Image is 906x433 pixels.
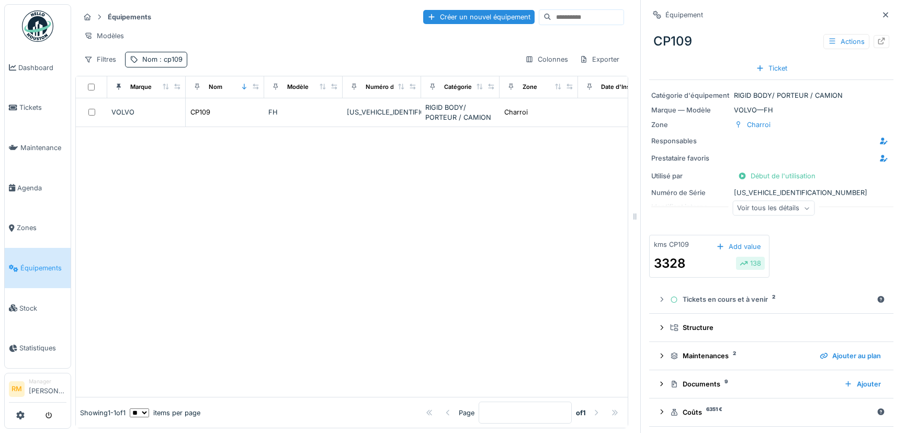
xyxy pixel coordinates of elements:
[19,303,66,313] span: Stock
[752,61,791,75] div: Ticket
[601,83,652,92] div: Date d'Installation
[423,10,535,24] div: Créer un nouvel équipement
[651,171,730,181] div: Utilisé par
[523,83,537,92] div: Zone
[19,343,66,353] span: Statistiques
[5,208,71,248] a: Zones
[5,248,71,288] a: Équipements
[670,379,836,389] div: Documents
[653,318,889,337] summary: Structure
[29,378,66,385] div: Manager
[653,290,889,310] summary: Tickets en cours et à venir2
[459,408,474,418] div: Page
[653,403,889,422] summary: Coûts6351 €
[651,188,891,198] div: [US_VEHICLE_IDENTIFICATION_NUMBER]
[653,374,889,394] summary: Documents9Ajouter
[651,105,891,115] div: VOLVO — FH
[670,407,873,417] div: Coûts
[651,136,730,146] div: Responsables
[747,120,771,130] div: Charroi
[5,88,71,128] a: Tickets
[734,169,820,183] div: Début de l'utilisation
[9,381,25,397] li: RM
[670,323,881,333] div: Structure
[5,328,71,369] a: Statistiques
[816,349,885,363] div: Ajouter au plan
[111,107,181,117] div: VOLVO
[190,107,210,117] div: CP109
[651,90,891,100] div: RIGID BODY/ PORTEUR / CAMION
[17,183,66,193] span: Agenda
[840,377,885,391] div: Ajouter
[80,28,129,43] div: Modèles
[17,223,66,233] span: Zones
[347,107,417,117] div: [US_VEHICLE_IDENTIFICATION_NUMBER]
[651,153,730,163] div: Prestataire favoris
[576,408,586,418] strong: of 1
[5,168,71,208] a: Agenda
[22,10,53,42] img: Badge_color-CXgf-gQk.svg
[5,128,71,168] a: Maintenance
[20,263,66,273] span: Équipements
[654,240,689,249] div: kms CP109
[130,83,152,92] div: Marque
[425,102,495,122] div: RIGID BODY/ PORTEUR / CAMION
[130,408,200,418] div: items per page
[653,346,889,366] summary: Maintenances2Ajouter au plan
[5,288,71,328] a: Stock
[670,351,811,361] div: Maintenances
[575,52,624,67] div: Exporter
[732,201,814,216] div: Voir tous les détails
[651,188,730,198] div: Numéro de Série
[712,240,765,254] div: Add value
[268,107,338,117] div: FH
[649,28,893,55] div: CP109
[651,90,730,100] div: Catégorie d'équipement
[20,143,66,153] span: Maintenance
[157,55,183,63] span: : cp109
[18,63,66,73] span: Dashboard
[740,258,761,268] div: 138
[665,10,703,20] div: Équipement
[654,254,685,273] div: 3328
[651,120,730,130] div: Zone
[142,54,183,64] div: Nom
[5,48,71,88] a: Dashboard
[104,12,155,22] strong: Équipements
[80,408,126,418] div: Showing 1 - 1 of 1
[287,83,309,92] div: Modèle
[444,83,517,92] div: Catégories d'équipement
[80,52,121,67] div: Filtres
[366,83,414,92] div: Numéro de Série
[19,102,66,112] span: Tickets
[209,83,222,92] div: Nom
[651,105,730,115] div: Marque — Modèle
[504,107,528,117] div: Charroi
[29,378,66,400] li: [PERSON_NAME]
[520,52,573,67] div: Colonnes
[823,34,869,49] div: Actions
[9,378,66,403] a: RM Manager[PERSON_NAME]
[670,294,873,304] div: Tickets en cours et à venir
